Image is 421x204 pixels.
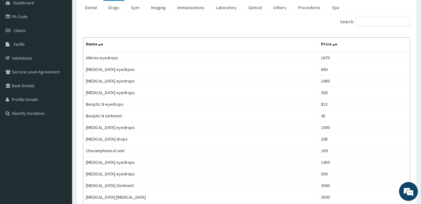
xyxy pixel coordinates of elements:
[318,75,410,87] td: 1080
[13,41,25,47] span: Tariffs
[13,28,26,33] span: Claims
[318,168,410,180] td: 500
[126,1,145,14] a: Gym
[318,52,410,64] td: 1670
[327,1,344,14] a: Spa
[83,52,318,64] td: Allerex eyedrops
[83,38,318,52] th: Name
[243,1,267,14] a: Optical
[83,75,318,87] td: [MEDICAL_DATA] eyedrops
[103,3,118,18] div: Minimize live chat window
[318,99,410,110] td: 813
[318,38,410,52] th: Price
[83,157,318,168] td: [MEDICAL_DATA] eyedrops
[318,64,410,75] td: 860
[318,145,410,157] td: 169
[83,133,318,145] td: [MEDICAL_DATA] drops
[3,137,119,159] textarea: Type your message and hit 'Enter'
[83,99,318,110] td: Beoptic N eyedrops
[83,110,318,122] td: Beoptic N ointment
[318,191,410,203] td: 3500
[318,87,410,99] td: 300
[83,191,318,203] td: [MEDICAL_DATA] [MEDICAL_DATA]
[318,133,410,145] td: 208
[268,1,292,14] a: Others
[356,17,410,26] input: Search:
[172,1,209,14] a: Immunizations
[318,180,410,191] td: 3000
[83,122,318,133] td: [MEDICAL_DATA] eyedrops
[293,1,325,14] a: Procedures
[83,180,318,191] td: [MEDICAL_DATA] Ointment
[318,122,410,133] td: 1000
[340,17,410,26] label: Search:
[146,1,171,14] a: Imaging
[318,110,410,122] td: 45
[83,145,318,157] td: Choramphenicol onit
[211,1,242,14] a: Laboratory
[83,87,318,99] td: [MEDICAL_DATA] eyedrops
[83,64,318,75] td: [MEDICAL_DATA] eyedrpos
[12,31,25,47] img: d_794563401_company_1708531726252_794563401
[103,1,124,14] a: Drugs
[36,62,87,125] span: We're online!
[33,35,105,43] div: Chat with us now
[80,1,102,14] a: Dental
[318,157,410,168] td: 1450
[83,168,318,180] td: [MEDICAL_DATA] eyedrops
